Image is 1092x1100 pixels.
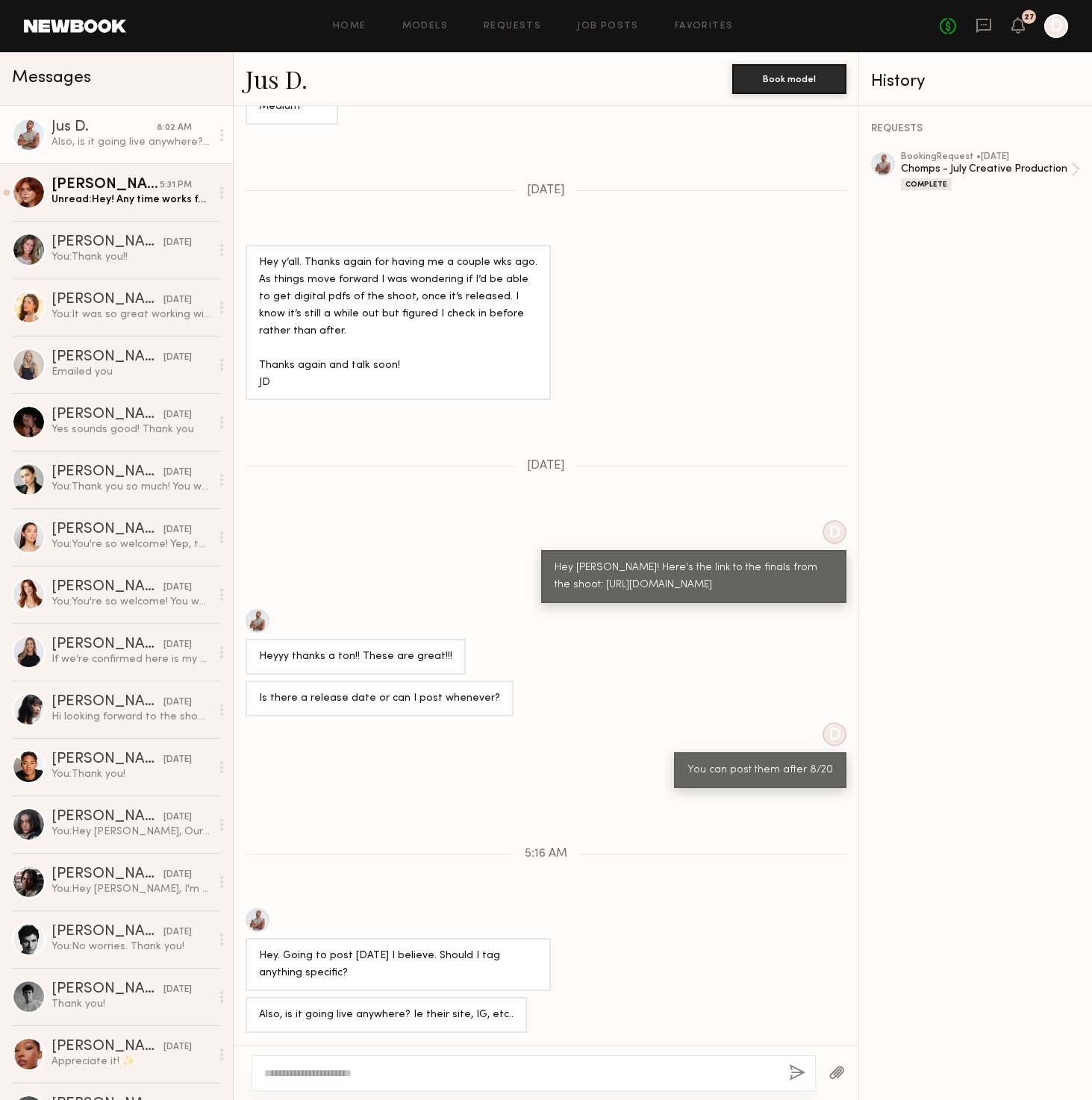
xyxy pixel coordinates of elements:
span: [DATE] [527,460,565,472]
div: [DATE] [163,581,192,595]
div: [PERSON_NAME] [52,522,163,537]
div: Yes sounds good! Thank you [52,422,210,437]
div: Unread: Hey! Any time works for me, I’ll block the whole day in my calendar :) I’m super happy to... [52,193,210,207]
div: [PERSON_NAME] [52,810,163,825]
div: Medium [259,99,325,116]
div: Complete [901,178,952,190]
div: You: Hey [PERSON_NAME], Our client would like to see if if you’d be available for our shoot with ... [52,825,210,839]
div: 27 [1024,13,1035,22]
div: [DATE] [163,638,192,652]
button: Book model [732,64,846,94]
div: [PERSON_NAME] [52,350,163,365]
div: [PERSON_NAME] [52,235,163,250]
a: D [1044,14,1068,38]
div: Chomps - July Creative Production [901,162,1071,176]
div: You: Thank you so much! You were amazing! [52,480,210,494]
div: booking Request • [DATE] [901,152,1071,162]
div: [PERSON_NAME] [52,752,163,767]
div: [PERSON_NAME] [52,407,163,422]
div: [DATE] [163,696,192,710]
div: [DATE] [163,523,192,537]
a: bookingRequest •[DATE]Chomps - July Creative ProductionComplete [901,152,1080,190]
div: [DATE] [163,408,192,422]
div: Hi looking forward to the shoot [DATE] as well! Yes my sizes are the same but here they are just ... [52,710,210,724]
div: Hey y’all. Thanks again for having me a couple wks ago. As things move forward I was wondering if... [259,254,537,392]
div: You: It was so great working with you! You crushed it! [52,307,210,322]
a: Jus D. [246,63,308,95]
div: [PERSON_NAME] [52,465,163,480]
div: [DATE] [163,983,192,997]
div: Hey [PERSON_NAME]! Here's the link to the finals from the shoot: [URL][DOMAIN_NAME] [555,560,833,594]
div: 8:02 AM [157,121,192,135]
div: [PERSON_NAME] [52,178,160,193]
a: Models [402,22,448,31]
div: You: Hey [PERSON_NAME], I'm so sorry to hear that! I hope everything is okay. The shoot is [DATE]... [52,882,210,896]
a: Book model [732,72,846,84]
div: Is there a release date or can I post whenever? [259,690,500,707]
div: You: No worries. Thank you! [52,940,210,954]
div: [PERSON_NAME] [52,867,163,882]
div: Heyyy thanks a ton!! These are great!!! [259,649,452,666]
div: [PERSON_NAME] [52,580,163,595]
div: Jus D. [52,120,157,135]
div: [DATE] [163,810,192,825]
div: You: You're so welcome! You were amazing!! [52,595,210,609]
div: History [871,73,1080,90]
div: [DATE] [163,868,192,882]
div: 5:31 PM [160,178,192,193]
a: Requests [484,22,541,31]
div: If we’re confirmed here is my contact info: [PERSON_NAME][EMAIL_ADDRESS][DOMAIN_NAME] Phone: [PHO... [52,652,210,666]
div: [DATE] [163,925,192,940]
div: [DATE] [163,1040,192,1054]
a: Home [333,22,366,31]
div: Appreciate it! ✨ [52,1054,210,1069]
div: Emailed you [52,365,210,379]
div: You: Thank you! [52,767,210,781]
div: REQUESTS [871,124,1080,134]
div: Hey. Going to post [DATE] I believe. Should I tag anything specific? [259,948,537,982]
div: [DATE] [163,293,192,307]
div: Thank you! [52,997,210,1011]
span: [DATE] [527,184,565,197]
div: [DATE] [163,466,192,480]
div: Also, is it going live anywhere? Ie their site, IG, etc.. [259,1007,514,1024]
a: Favorites [675,22,734,31]
div: You: You're so welcome! Yep, that's perfect! Just paid it. You were amazing!! [52,537,210,551]
span: 5:16 AM [525,848,567,860]
div: [PERSON_NAME] [52,982,163,997]
div: You can post them after 8/20 [687,762,833,779]
div: [PERSON_NAME] [52,637,163,652]
div: [PERSON_NAME] [52,293,163,307]
a: Job Posts [577,22,639,31]
div: [PERSON_NAME] [52,925,163,940]
div: [DATE] [163,351,192,365]
div: [DATE] [163,236,192,250]
div: You: Thank you!! [52,250,210,264]
div: [PERSON_NAME] [52,1040,163,1054]
div: Also, is it going live anywhere? Ie their site, IG, etc.. [52,135,210,149]
div: [PERSON_NAME] [52,695,163,710]
div: [DATE] [163,753,192,767]
span: Messages [12,69,91,87]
